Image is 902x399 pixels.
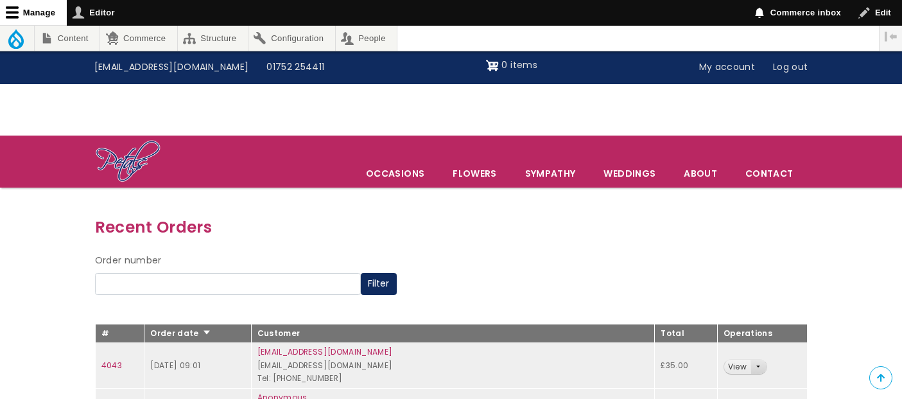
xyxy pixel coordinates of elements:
[670,160,731,187] a: About
[95,253,162,269] label: Order number
[512,160,589,187] a: Sympathy
[251,343,655,389] td: [EMAIL_ADDRESS][DOMAIN_NAME] Tel: [PHONE_NUMBER]
[486,55,537,76] a: Shopping cart 0 items
[95,215,808,240] h3: Recent Orders
[248,26,335,51] a: Configuration
[732,160,806,187] a: Contact
[178,26,248,51] a: Structure
[95,139,161,184] img: Home
[352,160,438,187] span: Occasions
[257,346,393,357] a: [EMAIL_ADDRESS][DOMAIN_NAME]
[95,324,144,343] th: #
[150,360,200,371] time: [DATE] 09:01
[150,328,211,339] a: Order date
[690,55,765,80] a: My account
[724,360,750,375] a: View
[336,26,397,51] a: People
[85,55,258,80] a: [EMAIL_ADDRESS][DOMAIN_NAME]
[35,26,100,51] a: Content
[486,55,499,76] img: Shopping cart
[764,55,817,80] a: Log out
[251,324,655,343] th: Customer
[590,160,669,187] span: Weddings
[655,324,717,343] th: Total
[880,26,902,48] button: Vertical orientation
[257,55,333,80] a: 01752 254411
[101,360,122,371] a: 4043
[100,26,177,51] a: Commerce
[501,58,537,71] span: 0 items
[439,160,510,187] a: Flowers
[361,273,397,295] button: Filter
[655,343,717,389] td: £35.00
[717,324,807,343] th: Operations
